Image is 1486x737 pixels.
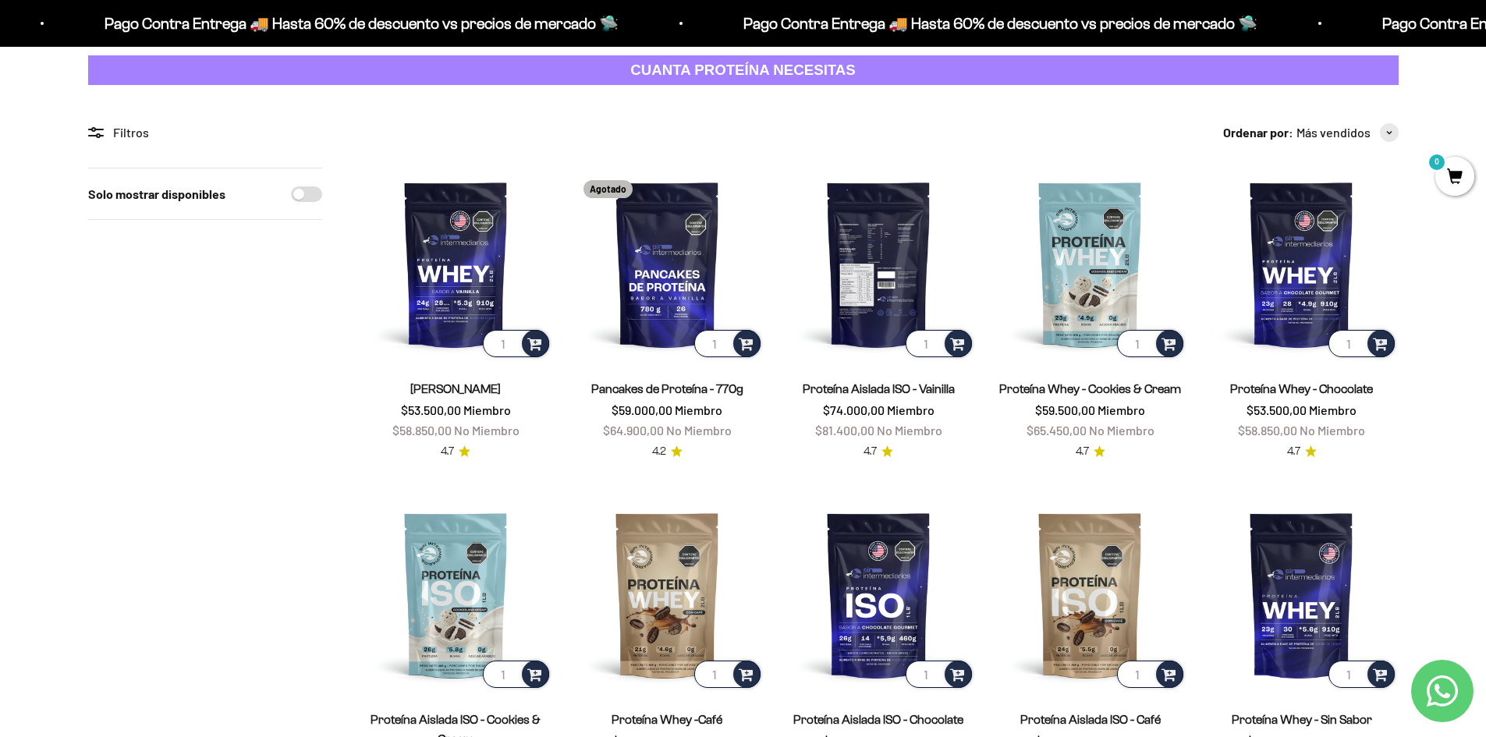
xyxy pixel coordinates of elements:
span: $53.500,00 [1247,402,1307,417]
span: $74.000,00 [823,402,885,417]
span: Miembro [1309,402,1357,417]
span: Ordenar por: [1223,122,1293,143]
span: 4.7 [1076,443,1089,460]
span: 4.2 [652,443,666,460]
span: 4.7 [864,443,877,460]
a: Proteína Whey - Sin Sabor [1232,713,1372,726]
a: Proteína Whey - Cookies & Cream [999,382,1181,395]
mark: 0 [1427,153,1446,172]
span: Miembro [887,402,935,417]
a: 0 [1435,169,1474,186]
a: [PERSON_NAME] [410,382,501,395]
span: No Miembro [1300,423,1365,438]
p: Pago Contra Entrega 🚚 Hasta 60% de descuento vs precios de mercado 🛸 [101,11,615,36]
span: Miembro [675,402,722,417]
a: Proteína Whey -Café [612,713,722,726]
span: No Miembro [666,423,732,438]
span: 4.7 [441,443,454,460]
a: 4.24.2 de 5.0 estrellas [652,443,683,460]
span: No Miembro [454,423,520,438]
a: Pancakes de Proteína - 770g [591,382,743,395]
span: $59.000,00 [612,402,672,417]
span: Más vendidos [1296,122,1371,143]
a: 4.74.7 de 5.0 estrellas [441,443,470,460]
a: Proteína Whey - Chocolate [1230,382,1373,395]
a: 4.74.7 de 5.0 estrellas [1076,443,1105,460]
span: $81.400,00 [815,423,874,438]
a: 4.74.7 de 5.0 estrellas [1287,443,1317,460]
span: $58.850,00 [1238,423,1297,438]
span: Miembro [463,402,511,417]
label: Solo mostrar disponibles [88,184,225,204]
a: CUANTA PROTEÍNA NECESITAS [88,55,1399,86]
a: Proteína Aislada ISO - Vainilla [803,382,955,395]
span: $53.500,00 [401,402,461,417]
span: 4.7 [1287,443,1300,460]
span: $65.450,00 [1027,423,1087,438]
strong: CUANTA PROTEÍNA NECESITAS [630,62,856,78]
div: Filtros [88,122,322,143]
img: Proteína Aislada ISO - Vainilla [782,168,975,360]
span: No Miembro [1089,423,1154,438]
button: Más vendidos [1296,122,1399,143]
span: $64.900,00 [603,423,664,438]
p: Pago Contra Entrega 🚚 Hasta 60% de descuento vs precios de mercado 🛸 [739,11,1254,36]
span: Miembro [1098,402,1145,417]
span: $58.850,00 [392,423,452,438]
a: Proteína Aislada ISO - Café [1020,713,1161,726]
a: Proteína Aislada ISO - Chocolate [793,713,963,726]
span: $59.500,00 [1035,402,1095,417]
span: No Miembro [877,423,942,438]
a: 4.74.7 de 5.0 estrellas [864,443,893,460]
